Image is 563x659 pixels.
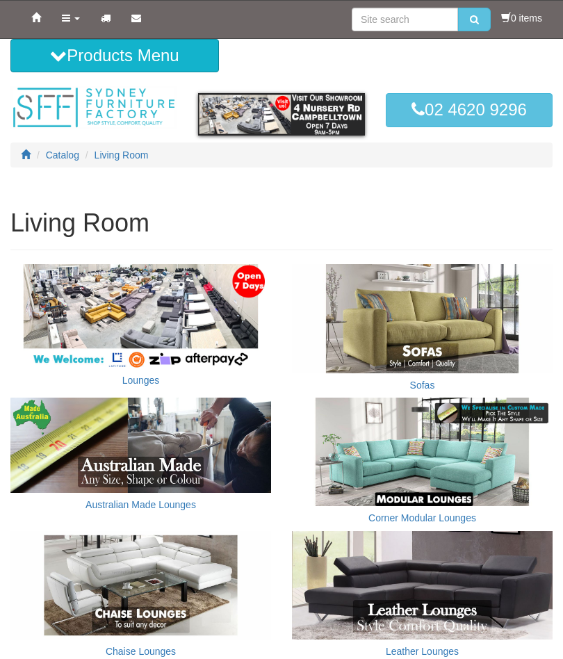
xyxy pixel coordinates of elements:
[10,86,177,129] img: Sydney Furniture Factory
[122,375,160,386] a: Lounges
[10,264,271,368] img: Lounges
[292,398,553,506] img: Corner Modular Lounges
[352,8,458,31] input: Site search
[501,11,542,25] li: 0 items
[46,149,79,161] a: Catalog
[292,264,553,373] img: Sofas
[10,398,271,493] img: Australian Made Lounges
[368,512,476,523] a: Corner Modular Lounges
[10,531,271,640] img: Chaise Lounges
[10,39,219,72] button: Products Menu
[10,209,553,237] h1: Living Room
[85,499,196,510] a: Australian Made Lounges
[106,646,176,657] a: Chaise Lounges
[410,380,435,391] a: Sofas
[198,93,365,135] img: showroom.gif
[386,93,553,127] a: 02 4620 9296
[95,149,149,161] a: Living Room
[386,646,459,657] a: Leather Lounges
[292,531,553,640] img: Leather Lounges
